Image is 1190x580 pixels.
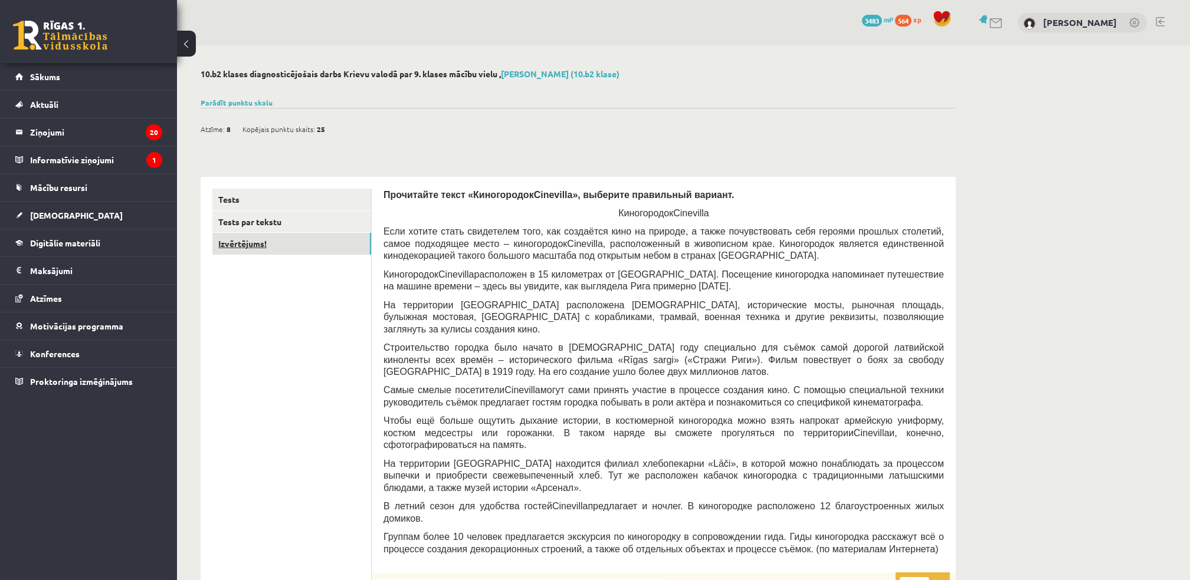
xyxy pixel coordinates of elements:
a: Tests par tekstu [212,211,371,233]
span: Cinevilla [567,239,602,249]
legend: Informatīvie ziņojumi [30,146,162,173]
span: Самые смелые посетители [383,385,504,395]
span: Sākums [30,71,60,82]
span: 8 [227,120,231,138]
span: расположен в 15 километрах от [GEOGRAPHIC_DATA]. Посещение киногородка напоминает путешествие на ... [383,269,944,292]
i: 1 [146,152,162,168]
a: [DEMOGRAPHIC_DATA] [15,202,162,229]
a: Motivācijas programma [15,312,162,340]
a: [PERSON_NAME] (10.b2 klase) [501,68,619,79]
span: Чтобы ещё больше ощутить дыхание истории, в костюмерной киногородка можно взять напрокат армейску... [383,416,944,438]
span: Строительство городка было начато в [DEMOGRAPHIC_DATA] году специально для съёмок самой дорогой л... [383,342,944,365]
a: Parādīt punktu skalu [201,98,273,107]
legend: Ziņojumi [30,118,162,146]
span: āč [719,459,729,469]
span: sargi [653,355,674,365]
span: Киногородок [383,269,438,279]
span: Cinevilla [854,428,889,438]
a: Konferences [15,340,162,367]
span: Motivācijas programma [30,321,123,331]
h2: 10.b2 klases diagnosticējošais darbs Krievu valodā par 9. klases mācību vielu , [201,69,956,79]
span: В летний сезон для удобства гостей [383,501,552,511]
span: mP [884,15,893,24]
a: 3483 mP [862,15,893,24]
a: 564 xp [895,15,927,24]
span: Atzīme: [201,120,225,138]
a: Aktuāli [15,91,162,118]
span: Cinevilla [673,208,709,218]
span: xp [913,15,921,24]
span: Atzīmes [30,293,62,304]
a: Rīgas 1. Tālmācības vidusskola [13,21,107,50]
span: могут сами принять участие в процессе создания кино. С помощью специальной техники руководитель с... [383,385,944,407]
a: Informatīvie ziņojumi1 [15,146,162,173]
span: 25 [317,120,325,138]
a: Tests [212,189,371,210]
span: Mācību resursi [30,182,87,193]
span: На территории [GEOGRAPHIC_DATA] находится филиал хлебопекарни « [383,459,713,469]
span: Cinevilla [438,269,474,279]
span: Aktuāli [30,99,58,110]
span: L [713,459,719,469]
span: Proktoringa izmēģinājums [30,376,133,387]
a: Mācību resursi [15,174,162,201]
span: Digitālie materiāli [30,238,100,248]
a: Izvērtējums! [212,233,371,255]
span: R [624,355,631,365]
a: Atzīmes [15,285,162,312]
span: , расположенный в живописном крае. Киногородок является единственной кинодекорацией такого большо... [383,239,944,261]
i: 20 [146,124,162,140]
span: Киногородок [618,208,673,218]
span: Группам более 10 человек предлагается экскурсия по киногородку в сопровождении гида. Гиды киногор... [383,532,944,554]
span: Kopējais punktu skaits: [242,120,315,138]
span: Cinevilla [504,385,540,395]
span: [DEMOGRAPHIC_DATA] [30,210,123,220]
span: 564 [895,15,912,27]
span: gas [633,355,648,365]
a: Proktoringa izmēģinājums [15,368,162,395]
img: Aldis Smirnovs [1024,18,1035,29]
a: Sākums [15,63,162,90]
span: предлагает и ночлег. В киногородке расположено 12 благоустроенных жилых домиков. [383,501,944,523]
span: Konferences [30,348,80,359]
a: Digitālie materiāli [15,229,162,256]
legend: Maksājumi [30,257,162,284]
a: Ziņojumi20 [15,118,162,146]
span: i [729,459,731,469]
span: », выберите правильный вариант. [572,190,734,200]
span: Если хотите стать свидетелем того, как создаётся кино на природе, а также почувствовать себя геро... [383,226,944,249]
span: На территории [GEOGRAPHIC_DATA] расположена [DEMOGRAPHIC_DATA], исторические мосты, рыночная площ... [383,300,944,334]
span: Cinevilla [534,190,573,200]
span: Cinevilla [552,501,588,511]
a: [PERSON_NAME] [1043,17,1117,28]
span: 3483 [862,15,882,27]
span: », в которой можно понаблюдать за процессом выпечки и приобрести свежевыпеченный хлеб. Тут же рас... [383,459,944,493]
a: Maksājumi [15,257,162,284]
span: ī [630,355,632,365]
span: Прочитайте текст «Киногородок [383,190,534,200]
